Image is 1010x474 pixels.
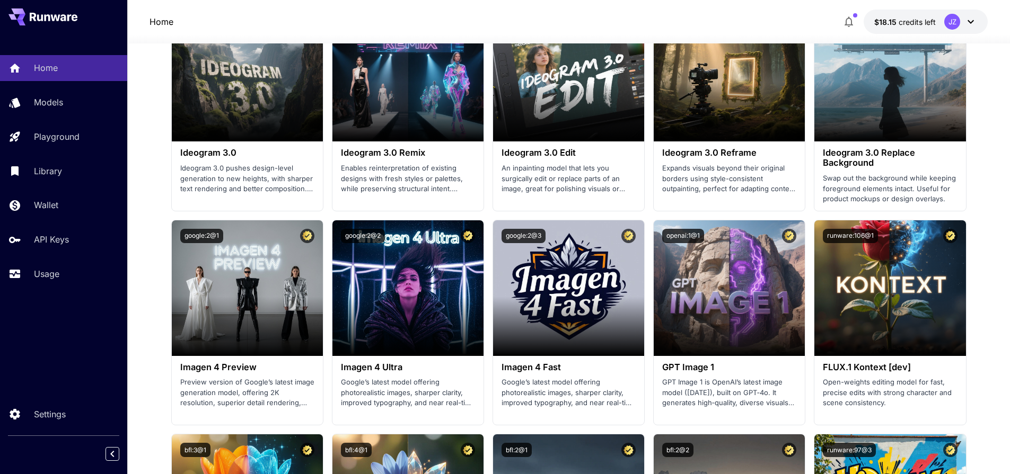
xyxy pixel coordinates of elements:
[944,14,960,30] div: JZ
[654,220,805,356] img: alt
[300,443,314,457] button: Certified Model – Vetted for best performance and includes a commercial license.
[341,229,385,243] button: google:2@2
[662,229,704,243] button: openai:1@1
[874,17,899,26] span: $18.15
[180,443,210,457] button: bfl:3@1
[502,377,636,408] p: Google’s latest model offering photorealistic images, sharper clarity, improved typography, and n...
[341,148,475,158] h3: Ideogram 3.0 Remix
[864,10,988,34] button: $18.14619JZ
[34,199,58,211] p: Wallet
[34,165,62,177] p: Library
[899,17,936,26] span: credits left
[180,362,314,372] h3: Imagen 4 Preview
[113,444,127,463] div: Collapse sidebar
[662,163,796,194] p: Expands visuals beyond their original borders using style-consistent outpainting, perfect for ada...
[34,130,80,143] p: Playground
[502,362,636,372] h3: Imagen 4 Fast
[180,377,314,408] p: Preview version of Google’s latest image generation model, offering 2K resolution, superior detai...
[823,443,876,457] button: runware:97@3
[782,229,796,243] button: Certified Model – Vetted for best performance and includes a commercial license.
[654,6,805,141] img: alt
[493,6,644,141] img: alt
[502,163,636,194] p: An inpainting model that lets you surgically edit or replace parts of an image, great for polishi...
[662,443,693,457] button: bfl:2@2
[341,163,475,194] p: Enables reinterpretation of existing designs with fresh styles or palettes, while preserving stru...
[461,229,475,243] button: Certified Model – Vetted for best performance and includes a commercial license.
[823,377,957,408] p: Open-weights editing model for fast, precise edits with strong character and scene consistency.
[172,220,323,356] img: alt
[461,443,475,457] button: Certified Model – Vetted for best performance and includes a commercial license.
[341,443,372,457] button: bfl:4@1
[662,377,796,408] p: GPT Image 1 is OpenAI’s latest image model ([DATE]), built on GPT‑4o. It generates high‑quality, ...
[502,443,532,457] button: bfl:2@1
[662,362,796,372] h3: GPT Image 1
[814,220,965,356] img: alt
[180,163,314,194] p: Ideogram 3.0 pushes design-level generation to new heights, with sharper text rendering and bette...
[502,229,546,243] button: google:2@3
[621,443,636,457] button: Certified Model – Vetted for best performance and includes a commercial license.
[180,148,314,158] h3: Ideogram 3.0
[823,229,878,243] button: runware:106@1
[34,96,63,109] p: Models
[150,15,173,28] a: Home
[621,229,636,243] button: Certified Model – Vetted for best performance and includes a commercial license.
[300,229,314,243] button: Certified Model – Vetted for best performance and includes a commercial license.
[180,229,223,243] button: google:2@1
[34,408,66,421] p: Settings
[150,15,173,28] nav: breadcrumb
[332,6,484,141] img: alt
[332,220,484,356] img: alt
[782,443,796,457] button: Certified Model – Vetted for best performance and includes a commercial license.
[493,220,644,356] img: alt
[823,362,957,372] h3: FLUX.1 Kontext [dev]
[874,16,936,28] div: $18.14619
[34,267,59,280] p: Usage
[943,229,958,243] button: Certified Model – Vetted for best performance and includes a commercial license.
[34,61,58,74] p: Home
[943,443,958,457] button: Certified Model – Vetted for best performance and includes a commercial license.
[662,148,796,158] h3: Ideogram 3.0 Reframe
[814,6,965,141] img: alt
[823,148,957,168] h3: Ideogram 3.0 Replace Background
[106,447,119,461] button: Collapse sidebar
[823,173,957,204] p: Swap out the background while keeping foreground elements intact. Useful for product mockups or d...
[341,362,475,372] h3: Imagen 4 Ultra
[341,377,475,408] p: Google’s latest model offering photorealistic images, sharper clarity, improved typography, and n...
[172,6,323,141] img: alt
[34,233,69,246] p: API Keys
[502,148,636,158] h3: Ideogram 3.0 Edit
